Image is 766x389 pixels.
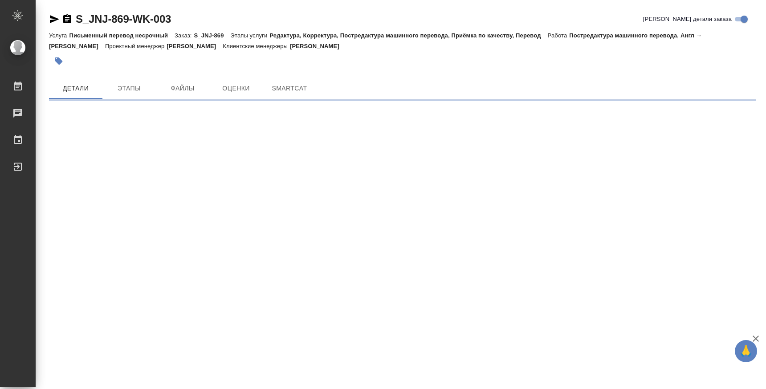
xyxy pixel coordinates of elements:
span: [PERSON_NAME] детали заказа [643,15,732,24]
span: Оценки [215,83,257,94]
button: Скопировать ссылку для ЯМессенджера [49,14,60,25]
p: Письменный перевод несрочный [69,32,175,39]
button: 🙏 [735,340,757,362]
p: Проектный менеджер [105,43,167,49]
p: Этапы услуги [231,32,270,39]
span: SmartCat [268,83,311,94]
a: S_JNJ-869-WK-003 [76,13,171,25]
button: Скопировать ссылку [62,14,73,25]
p: S_JNJ-869 [194,32,230,39]
p: Клиентские менеджеры [223,43,290,49]
span: Детали [54,83,97,94]
p: [PERSON_NAME] [167,43,223,49]
span: Файлы [161,83,204,94]
p: Работа [548,32,570,39]
p: Редактура, Корректура, Постредактура машинного перевода, Приёмка по качеству, Перевод [269,32,547,39]
span: 🙏 [738,342,754,360]
button: Добавить тэг [49,51,69,71]
p: [PERSON_NAME] [290,43,346,49]
p: Услуга [49,32,69,39]
p: Заказ: [175,32,194,39]
span: Этапы [108,83,151,94]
